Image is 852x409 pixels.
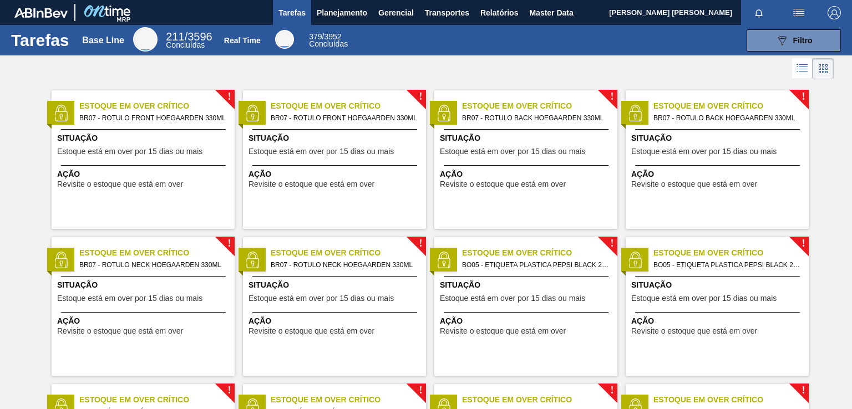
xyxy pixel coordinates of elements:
[244,252,261,268] img: status
[747,29,841,52] button: Filtro
[82,35,124,45] div: Base Line
[802,386,805,395] span: !
[440,315,615,327] span: Ação
[627,252,643,268] img: status
[166,40,205,49] span: Concluídas
[79,394,235,406] span: Estoque em Over Crítico
[440,168,615,180] span: Ação
[53,105,69,121] img: status
[248,315,423,327] span: Ação
[11,34,69,47] h1: Tarefas
[631,147,777,156] span: Estoque está em over por 15 dias ou mais
[166,30,212,43] span: / 3596
[631,315,806,327] span: Ação
[227,93,231,101] span: !
[440,147,585,156] span: Estoque está em over por 15 dias ou mais
[79,100,235,112] span: Estoque em Over Crítico
[462,394,617,406] span: Estoque em Over Crítico
[309,33,348,48] div: Real Time
[227,386,231,395] span: !
[57,315,232,327] span: Ação
[53,252,69,268] img: status
[610,386,613,395] span: !
[248,147,394,156] span: Estoque está em over por 15 dias ou mais
[57,279,232,291] span: Situação
[813,58,834,79] div: Visão em Cards
[248,294,394,303] span: Estoque está em over por 15 dias ou mais
[828,6,841,19] img: Logout
[610,239,613,248] span: !
[57,180,183,188] span: Revisite o estoque que está em over
[462,112,608,124] span: BR07 - ROTULO BACK HOEGAARDEN 330ML
[425,6,469,19] span: Transportes
[133,27,158,52] div: Base Line
[166,32,212,49] div: Base Line
[278,6,306,19] span: Tarefas
[462,100,617,112] span: Estoque em Over Crítico
[275,30,294,49] div: Real Time
[79,247,235,259] span: Estoque em Over Crítico
[631,294,777,303] span: Estoque está em over por 15 dias ou mais
[792,58,813,79] div: Visão em Lista
[653,394,809,406] span: Estoque em Over Crítico
[440,180,566,188] span: Revisite o estoque que está em over
[309,32,322,41] span: 379
[271,247,426,259] span: Estoque em Over Crítico
[653,247,809,259] span: Estoque em Over Crítico
[627,105,643,121] img: status
[741,5,777,21] button: Notificações
[435,252,452,268] img: status
[271,112,417,124] span: BR07 - ROTULO FRONT HOEGAARDEN 330ML
[435,105,452,121] img: status
[271,394,426,406] span: Estoque em Over Crítico
[631,180,757,188] span: Revisite o estoque que está em over
[57,168,232,180] span: Ação
[309,32,341,41] span: / 3952
[610,93,613,101] span: !
[653,259,800,271] span: BO05 - ETIQUETA PLASTICA PEPSI BLACK 250ML
[224,36,261,45] div: Real Time
[631,327,757,335] span: Revisite o estoque que está em over
[248,279,423,291] span: Situação
[57,294,202,303] span: Estoque está em over por 15 dias ou mais
[14,8,68,18] img: TNhmsLtSVTkK8tSr43FrP2fwEKptu5GPRR3wAAAABJRU5ErkJggg==
[440,132,615,144] span: Situação
[802,93,805,101] span: !
[248,168,423,180] span: Ação
[462,247,617,259] span: Estoque em Over Crítico
[529,6,573,19] span: Master Data
[802,239,805,248] span: !
[653,112,800,124] span: BR07 - ROTULO BACK HOEGAARDEN 330ML
[793,36,813,45] span: Filtro
[419,239,422,248] span: !
[271,100,426,112] span: Estoque em Over Crítico
[462,259,608,271] span: BO05 - ETIQUETA PLASTICA PEPSI BLACK 250ML
[57,147,202,156] span: Estoque está em over por 15 dias ou mais
[248,180,374,188] span: Revisite o estoque que está em over
[631,168,806,180] span: Ação
[419,386,422,395] span: !
[440,294,585,303] span: Estoque está em over por 15 dias ou mais
[631,279,806,291] span: Situação
[248,132,423,144] span: Situação
[57,327,183,335] span: Revisite o estoque que está em over
[440,327,566,335] span: Revisite o estoque que está em over
[248,327,374,335] span: Revisite o estoque que está em over
[317,6,367,19] span: Planejamento
[166,30,184,43] span: 211
[792,6,805,19] img: userActions
[57,132,232,144] span: Situação
[480,6,518,19] span: Relatórios
[440,279,615,291] span: Situação
[631,132,806,144] span: Situação
[271,259,417,271] span: BR07 - ROTULO NECK HOEGAARDEN 330ML
[653,100,809,112] span: Estoque em Over Crítico
[79,112,226,124] span: BR07 - ROTULO FRONT HOEGAARDEN 330ML
[244,105,261,121] img: status
[227,239,231,248] span: !
[309,39,348,48] span: Concluídas
[378,6,414,19] span: Gerencial
[419,93,422,101] span: !
[79,259,226,271] span: BR07 - ROTULO NECK HOEGAARDEN 330ML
